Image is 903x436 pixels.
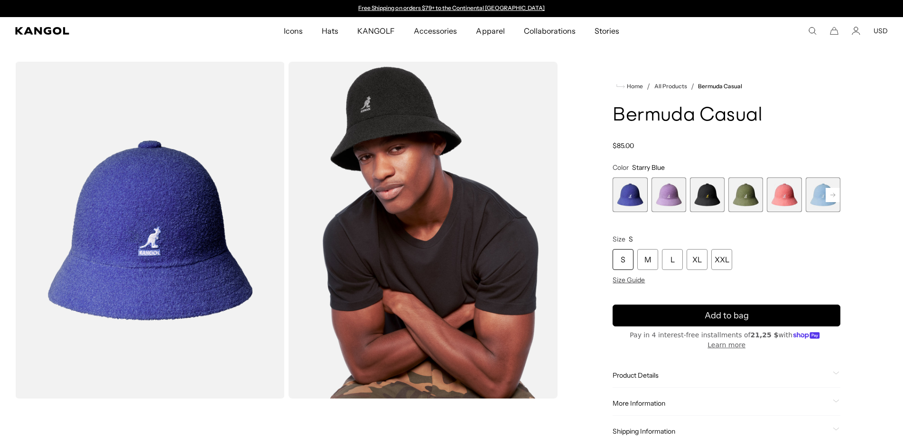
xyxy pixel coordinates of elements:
[357,17,395,45] span: KANGOLF
[808,27,817,35] summary: Search here
[830,27,838,35] button: Cart
[690,177,725,212] label: Black/Gold
[15,62,285,399] img: color-starry-blue
[524,17,576,45] span: Collaborations
[613,177,647,212] div: 1 of 12
[284,17,303,45] span: Icons
[705,309,749,322] span: Add to bag
[585,17,629,45] a: Stories
[312,17,348,45] a: Hats
[476,17,504,45] span: Apparel
[358,4,545,11] a: Free Shipping on orders $79+ to the Continental [GEOGRAPHIC_DATA]
[637,249,658,270] div: M
[595,17,619,45] span: Stories
[404,17,466,45] a: Accessories
[348,17,404,45] a: KANGOLF
[15,27,188,35] a: Kangol
[687,81,694,92] li: /
[354,5,549,12] div: 1 of 2
[613,177,647,212] label: Starry Blue
[632,163,665,172] span: Starry Blue
[466,17,514,45] a: Apparel
[613,427,829,436] span: Shipping Information
[274,17,312,45] a: Icons
[874,27,888,35] button: USD
[613,105,840,126] h1: Bermuda Casual
[613,305,840,326] button: Add to bag
[806,177,840,212] label: Glacier
[711,249,732,270] div: XXL
[629,235,633,243] span: S
[613,249,633,270] div: S
[654,83,687,90] a: All Products
[806,177,840,212] div: 6 of 12
[613,371,829,380] span: Product Details
[613,81,840,92] nav: breadcrumbs
[698,83,742,90] a: Bermuda Casual
[662,249,683,270] div: L
[616,82,643,91] a: Home
[613,276,645,284] span: Size Guide
[289,62,558,399] img: black
[625,83,643,90] span: Home
[354,5,549,12] div: Announcement
[687,249,708,270] div: XL
[767,177,801,212] div: 5 of 12
[767,177,801,212] label: Pepto
[354,5,549,12] slideshow-component: Announcement bar
[322,17,338,45] span: Hats
[652,177,686,212] div: 2 of 12
[652,177,686,212] label: Digital Lavender
[852,27,860,35] a: Account
[414,17,457,45] span: Accessories
[728,177,763,212] div: 4 of 12
[613,399,829,408] span: More Information
[690,177,725,212] div: 3 of 12
[514,17,585,45] a: Collaborations
[728,177,763,212] label: Oil Green
[613,163,629,172] span: Color
[643,81,650,92] li: /
[613,235,625,243] span: Size
[613,141,634,150] span: $85.00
